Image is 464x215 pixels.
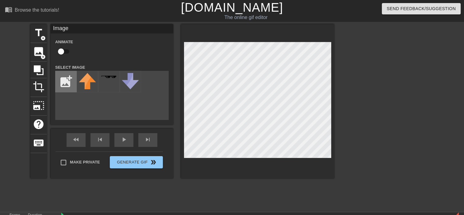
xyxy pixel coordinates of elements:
[110,156,163,168] button: Generate Gif
[33,46,44,57] span: image
[55,64,85,71] label: Select Image
[5,6,12,13] span: menu_book
[33,118,44,130] span: help
[40,54,46,60] span: add_circle
[72,136,80,143] span: fast_rewind
[382,3,461,14] button: Send Feedback/Suggestion
[150,159,157,166] span: double_arrow
[181,1,283,14] a: [DOMAIN_NAME]
[33,100,44,111] span: photo_size_select_large
[120,136,128,143] span: play_arrow
[96,136,104,143] span: skip_previous
[70,159,100,165] span: Make Private
[387,5,456,13] span: Send Feedback/Suggestion
[33,81,44,93] span: crop
[40,36,46,41] span: add_circle
[55,39,73,45] label: Animate
[144,136,151,143] span: skip_next
[112,159,160,166] span: Generate Gif
[100,75,117,79] img: deal-with-it.png
[33,137,44,149] span: keyboard
[158,14,334,21] div: The online gif editor
[5,6,59,15] a: Browse the tutorials!
[51,24,173,33] div: Image
[79,73,96,89] img: upvote.png
[33,27,44,39] span: title
[15,7,59,13] div: Browse the tutorials!
[122,73,139,89] img: downvote.png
